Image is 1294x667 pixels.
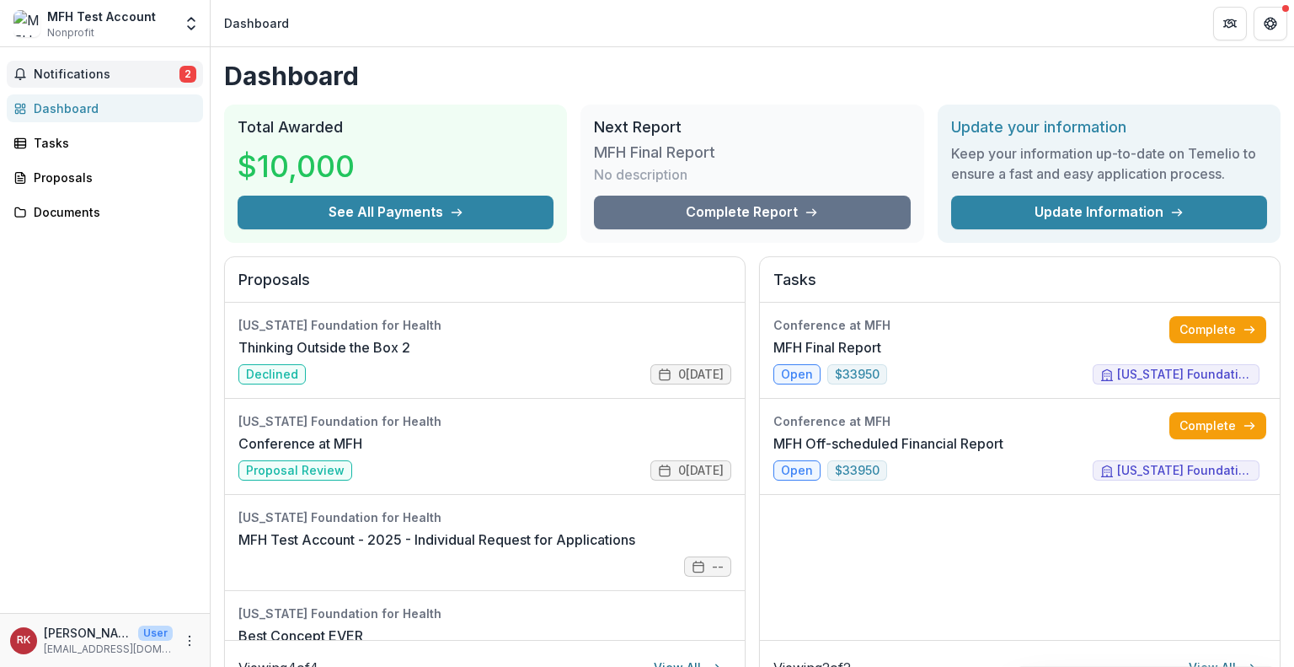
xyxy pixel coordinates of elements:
[44,624,131,642] p: [PERSON_NAME]
[594,196,910,229] a: Complete Report
[7,61,203,88] button: Notifications2
[238,433,362,454] a: Conference at MFH
[7,198,203,226] a: Documents
[238,530,635,550] a: MFH Test Account - 2025 - Individual Request for Applications
[238,337,410,358] a: Thinking Outside the Box 2
[951,143,1267,184] h3: Keep your information up-to-date on Temelio to ensure a fast and easy application process.
[1169,316,1266,343] a: Complete
[179,631,200,651] button: More
[224,14,289,32] div: Dashboard
[7,129,203,157] a: Tasks
[238,118,553,137] h2: Total Awarded
[7,164,203,191] a: Proposals
[238,196,553,229] button: See All Payments
[34,67,179,82] span: Notifications
[773,337,881,358] a: MFH Final Report
[34,134,190,152] div: Tasks
[1169,412,1266,439] a: Complete
[1254,7,1287,40] button: Get Help
[951,196,1267,229] a: Update Information
[17,635,30,646] div: Renee Klann
[34,100,190,117] div: Dashboard
[224,61,1281,91] h1: Dashboard
[34,203,190,221] div: Documents
[238,626,363,646] a: Best Concept EVER
[179,7,203,40] button: Open entity switcher
[238,143,364,189] h3: $10,000
[238,271,731,303] h2: Proposals
[13,10,40,37] img: MFH Test Account
[179,66,196,83] span: 2
[773,271,1266,303] h2: Tasks
[1213,7,1247,40] button: Partners
[594,143,720,162] h3: MFH Final Report
[34,169,190,186] div: Proposals
[44,642,173,657] p: [EMAIL_ADDRESS][DOMAIN_NAME]
[138,626,173,641] p: User
[47,25,94,40] span: Nonprofit
[217,11,296,35] nav: breadcrumb
[594,164,687,185] p: No description
[7,94,203,122] a: Dashboard
[773,433,1003,454] a: MFH Off-scheduled Financial Report
[951,118,1267,137] h2: Update your information
[47,8,156,25] div: MFH Test Account
[594,118,910,137] h2: Next Report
